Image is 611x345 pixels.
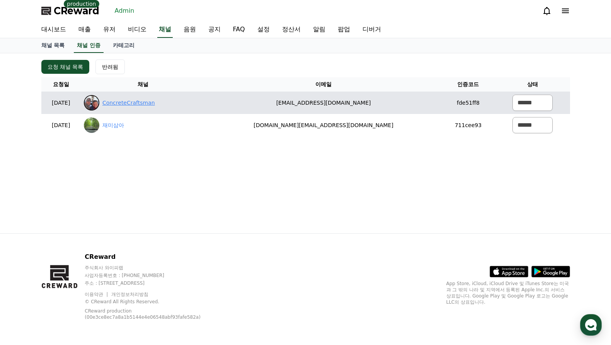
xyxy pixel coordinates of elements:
[441,114,495,136] td: 711cee93
[307,22,332,38] a: 알림
[177,22,202,38] a: 음원
[107,38,141,53] a: 카테고리
[41,77,81,92] th: 요청일
[102,63,118,71] div: 반려됨
[495,77,570,92] th: 상태
[100,245,148,264] a: 설정
[24,257,29,263] span: 홈
[441,92,495,114] td: fde51ff8
[44,99,78,107] p: [DATE]
[41,5,99,17] a: CReward
[95,59,125,74] button: 반려됨
[157,22,173,38] a: 채널
[119,257,129,263] span: 설정
[54,5,99,17] span: CReward
[44,121,78,129] p: [DATE]
[356,22,387,38] a: 디버거
[41,60,90,74] button: 요청 채널 목록
[72,22,97,38] a: 매출
[71,257,80,263] span: 대화
[332,22,356,38] a: 팝업
[48,63,83,71] div: 요청 채널 목록
[102,121,124,129] a: 재미삼아
[84,117,99,133] img: 재미삼아
[35,22,72,38] a: 대시보드
[206,92,442,114] td: [EMAIL_ADDRESS][DOMAIN_NAME]
[202,22,227,38] a: 공지
[276,22,307,38] a: 정산서
[122,22,153,38] a: 비디오
[227,22,251,38] a: FAQ
[441,77,495,92] th: 인증코드
[85,252,220,262] p: CReward
[111,292,148,297] a: 개인정보처리방침
[85,280,220,286] p: 주소 : [STREET_ADDRESS]
[85,308,208,320] p: CReward production (00e3ce8ec7a8a1b5144e4e06548abf93fafe582a)
[85,265,220,271] p: 주식회사 와이피랩
[85,299,220,305] p: © CReward All Rights Reserved.
[102,99,155,107] a: ConcreteCraftsman
[74,38,104,53] a: 채널 인증
[112,5,138,17] a: Admin
[2,245,51,264] a: 홈
[51,245,100,264] a: 대화
[84,95,99,110] img: ConcreteCraftsman
[251,22,276,38] a: 설정
[35,38,71,53] a: 채널 목록
[97,22,122,38] a: 유저
[206,114,442,136] td: [DOMAIN_NAME][EMAIL_ADDRESS][DOMAIN_NAME]
[85,272,220,279] p: 사업자등록번호 : [PHONE_NUMBER]
[206,77,442,92] th: 이메일
[85,292,109,297] a: 이용약관
[81,77,206,92] th: 채널
[446,280,570,305] p: App Store, iCloud, iCloud Drive 및 iTunes Store는 미국과 그 밖의 나라 및 지역에서 등록된 Apple Inc.의 서비스 상표입니다. Goo...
